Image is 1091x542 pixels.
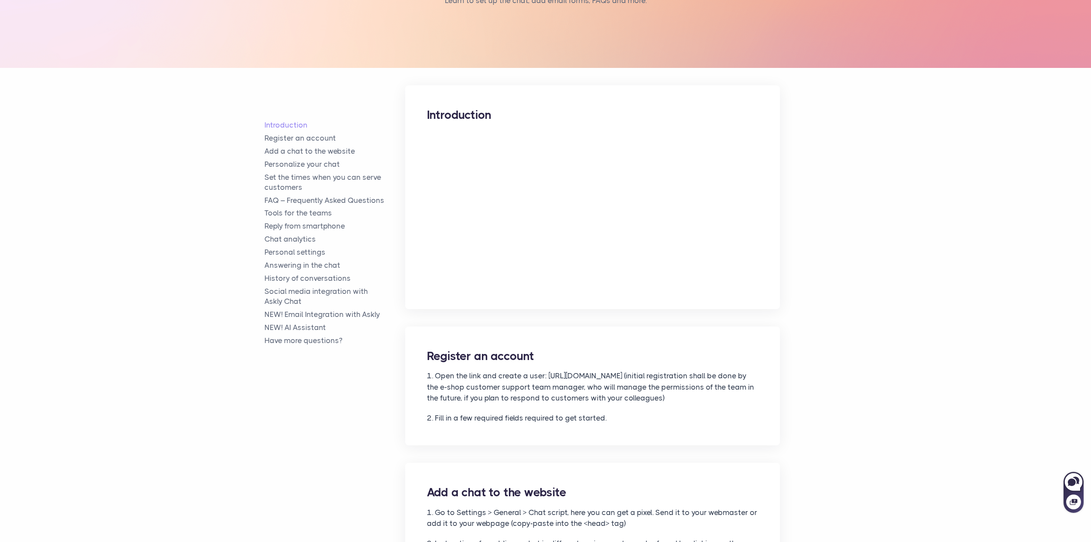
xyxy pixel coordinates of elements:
a: Reply from smartphone [264,221,405,231]
a: Introduction [264,120,405,130]
a: Social media integration withAskly Chat [264,286,405,306]
p: 1. Open the link and create a user: [URL][DOMAIN_NAME] (initial registration shall be done by the... [427,370,758,404]
a: NEW! Email Integration with Askly [264,310,405,320]
p: 2. Fill in a few required fields required to get started. [427,413,758,424]
a: Tools for the teams [264,208,405,218]
a: FAQ – Frequently Asked Questions [264,195,405,205]
a: Answering in the chat [264,260,405,270]
a: History of conversations [264,273,405,283]
h2: Introduction [427,107,758,123]
a: Have more questions? [264,336,405,346]
h2: Add a chat to the website [427,485,758,500]
p: 1. Go to Settings > General > Chat script, here you can get a pixel. Send it to your webmaster or... [427,507,758,529]
a: Set the times when you can serve customers [264,172,405,192]
a: NEW! AI Assistant [264,323,405,333]
a: Personal settings [264,247,405,257]
a: Register an account [264,133,405,143]
h2: Register an account [427,348,758,364]
a: Add a chat to the website [264,146,405,156]
a: Chat analytics [264,234,405,244]
a: Personalize your chat [264,159,405,169]
iframe: Askly chat [1063,470,1084,514]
